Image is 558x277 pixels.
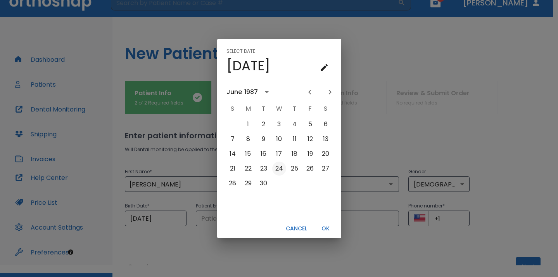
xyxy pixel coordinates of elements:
button: Jun 2, 1987 [257,117,271,131]
h4: [DATE] [226,57,270,74]
span: T [257,101,271,117]
button: Jun 13, 1987 [319,132,333,146]
span: W [272,101,286,117]
button: Jun 28, 1987 [226,176,240,190]
button: Jun 23, 1987 [257,162,271,176]
button: Jun 29, 1987 [241,176,255,190]
button: Jun 15, 1987 [241,147,255,161]
button: Jun 17, 1987 [272,147,286,161]
button: Jun 8, 1987 [241,132,255,146]
button: Jun 5, 1987 [303,117,317,131]
button: Jun 16, 1987 [257,147,271,161]
button: Jun 27, 1987 [319,162,333,176]
button: Cancel [283,222,310,235]
button: Jun 10, 1987 [272,132,286,146]
button: calendar view is open, go to text input view [316,60,332,75]
button: Jun 3, 1987 [272,117,286,131]
button: Jun 14, 1987 [226,147,240,161]
button: Jun 9, 1987 [257,132,271,146]
button: Jun 11, 1987 [288,132,302,146]
button: Jun 20, 1987 [319,147,333,161]
span: S [319,101,333,117]
span: F [303,101,317,117]
button: Jun 12, 1987 [303,132,317,146]
button: Previous month [303,85,316,99]
span: T [288,101,302,117]
button: Jun 1, 1987 [241,117,255,131]
button: Jun 19, 1987 [303,147,317,161]
div: June [226,87,242,97]
button: Jun 30, 1987 [257,176,271,190]
button: OK [313,222,338,235]
button: Jun 25, 1987 [288,162,302,176]
button: Jun 6, 1987 [319,117,333,131]
span: Select date [226,45,255,57]
span: S [226,101,240,117]
button: Jun 21, 1987 [226,162,240,176]
button: calendar view is open, switch to year view [260,85,273,99]
button: Jun 26, 1987 [303,162,317,176]
button: Jun 22, 1987 [241,162,255,176]
div: 1987 [244,87,258,97]
button: Jun 4, 1987 [288,117,302,131]
button: Next month [323,85,337,99]
button: Jun 18, 1987 [288,147,302,161]
button: Jun 7, 1987 [226,132,240,146]
button: Jun 24, 1987 [272,162,286,176]
span: M [241,101,255,117]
